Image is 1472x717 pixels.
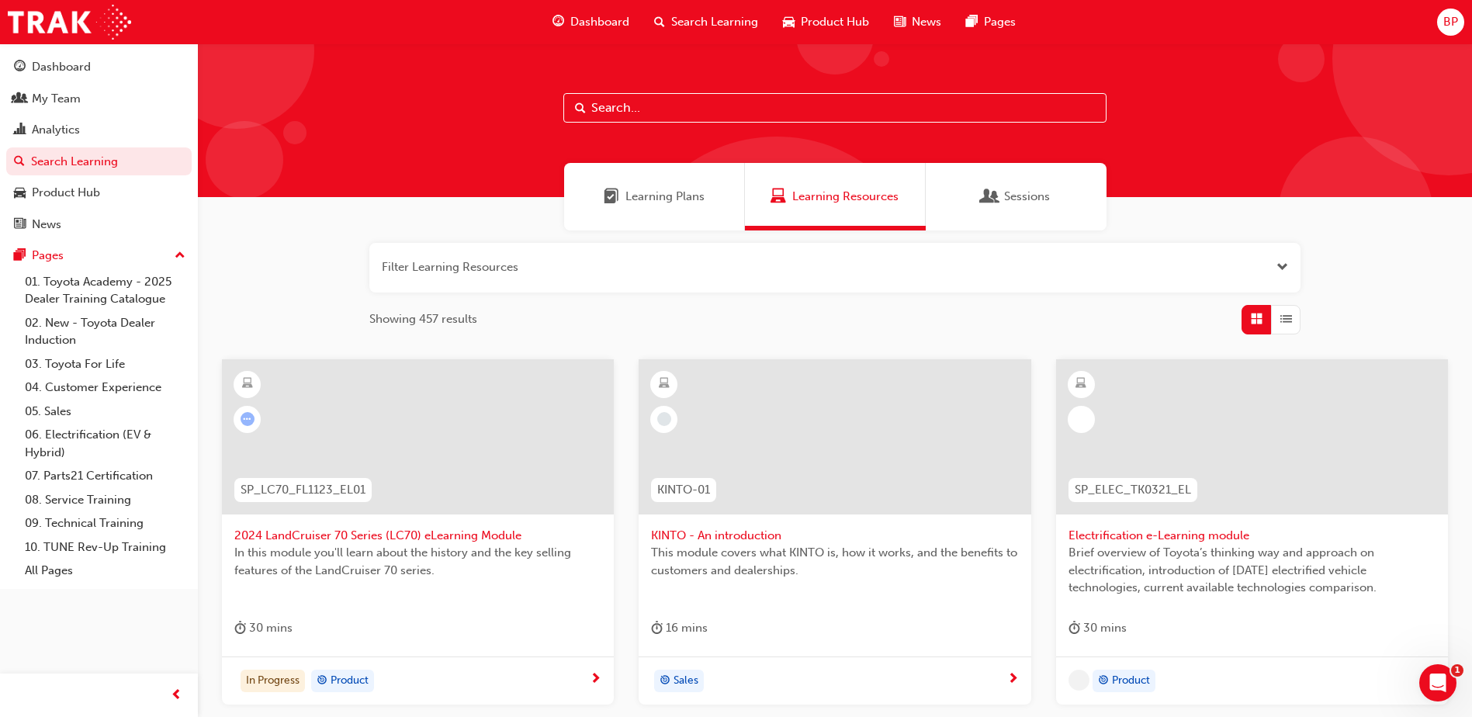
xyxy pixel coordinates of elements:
span: up-icon [175,246,185,266]
span: learningResourceType_ELEARNING-icon [1075,374,1086,394]
div: News [32,216,61,234]
a: 10. TUNE Rev-Up Training [19,535,192,559]
button: DashboardMy TeamAnalyticsSearch LearningProduct HubNews [6,50,192,241]
span: Search [575,99,586,117]
a: Analytics [6,116,192,144]
a: SP_ELEC_TK0321_ELElectrification e-Learning moduleBrief overview of Toyota’s thinking way and app... [1056,359,1448,705]
a: All Pages [19,559,192,583]
a: KINTO-01KINTO - An introductionThis module covers what KINTO is, how it works, and the benefits t... [639,359,1030,705]
span: Learning Resources [792,188,899,206]
a: pages-iconPages [954,6,1028,38]
div: Product Hub [32,184,100,202]
span: learningResourceType_ELEARNING-icon [242,374,253,394]
a: Learning PlansLearning Plans [564,163,745,230]
a: 09. Technical Training [19,511,192,535]
iframe: Intercom live chat [1419,664,1456,701]
span: Dashboard [570,13,629,31]
span: Learning Plans [604,188,619,206]
a: car-iconProduct Hub [771,6,881,38]
span: Product Hub [801,13,869,31]
a: SP_LC70_FL1123_EL012024 LandCruiser 70 Series (LC70) eLearning ModuleIn this module you'll learn ... [222,359,614,705]
span: Brief overview of Toyota’s thinking way and approach on electrification, introduction of [DATE] e... [1068,544,1436,597]
span: Electrification e-Learning module [1068,527,1436,545]
a: news-iconNews [881,6,954,38]
a: Dashboard [6,53,192,81]
span: news-icon [894,12,906,32]
span: car-icon [783,12,795,32]
div: 30 mins [1068,618,1127,638]
div: 30 mins [234,618,293,638]
span: KINTO - An introduction [651,527,1018,545]
a: 01. Toyota Academy - 2025 Dealer Training Catalogue [19,270,192,311]
span: List [1280,310,1292,328]
a: search-iconSearch Learning [642,6,771,38]
span: In this module you'll learn about the history and the key selling features of the LandCruiser 70 ... [234,544,601,579]
span: This module covers what KINTO is, how it works, and the benefits to customers and dealerships. [651,544,1018,579]
span: car-icon [14,186,26,200]
a: 02. New - Toyota Dealer Induction [19,311,192,352]
span: Product [331,672,369,690]
span: Sales [674,672,698,690]
span: Search Learning [671,13,758,31]
a: guage-iconDashboard [540,6,642,38]
span: next-icon [1007,673,1019,687]
button: BP [1437,9,1464,36]
span: BP [1443,13,1458,31]
input: Search... [563,93,1107,123]
span: 2024 LandCruiser 70 Series (LC70) eLearning Module [234,527,601,545]
button: Pages [6,241,192,270]
button: Open the filter [1276,258,1288,276]
a: 05. Sales [19,400,192,424]
span: guage-icon [552,12,564,32]
div: In Progress [241,670,305,693]
a: 04. Customer Experience [19,376,192,400]
a: Product Hub [6,178,192,207]
span: SP_ELEC_TK0321_EL [1075,481,1191,499]
span: guage-icon [14,61,26,74]
span: Learning Plans [625,188,705,206]
span: news-icon [14,218,26,232]
div: Analytics [32,121,80,139]
div: 16 mins [651,618,708,638]
div: Dashboard [32,58,91,76]
span: SP_LC70_FL1123_EL01 [241,481,365,499]
span: target-icon [1098,671,1109,691]
span: Grid [1251,310,1262,328]
span: Pages [984,13,1016,31]
span: duration-icon [234,618,246,638]
a: Search Learning [6,147,192,176]
a: 07. Parts21 Certification [19,464,192,488]
a: SessionsSessions [926,163,1107,230]
span: pages-icon [966,12,978,32]
span: Sessions [1004,188,1050,206]
span: duration-icon [1068,618,1080,638]
span: Product [1112,672,1150,690]
span: Learning Resources [771,188,786,206]
span: target-icon [660,671,670,691]
span: News [912,13,941,31]
span: duration-icon [651,618,663,638]
span: pages-icon [14,249,26,263]
span: Sessions [982,188,998,206]
span: Showing 457 results [369,310,477,328]
a: 06. Electrification (EV & Hybrid) [19,423,192,464]
span: chart-icon [14,123,26,137]
span: 1 [1451,664,1463,677]
a: My Team [6,85,192,113]
span: learningRecordVerb_ATTEMPT-icon [241,412,255,426]
img: Trak [8,5,131,40]
span: learningResourceType_ELEARNING-icon [659,374,670,394]
a: Learning ResourcesLearning Resources [745,163,926,230]
span: KINTO-01 [657,481,710,499]
span: target-icon [317,671,327,691]
span: people-icon [14,92,26,106]
div: Pages [32,247,64,265]
span: search-icon [14,155,25,169]
span: search-icon [654,12,665,32]
span: next-icon [590,673,601,687]
span: prev-icon [171,686,182,705]
span: learningRecordVerb_NONE-icon [657,412,671,426]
